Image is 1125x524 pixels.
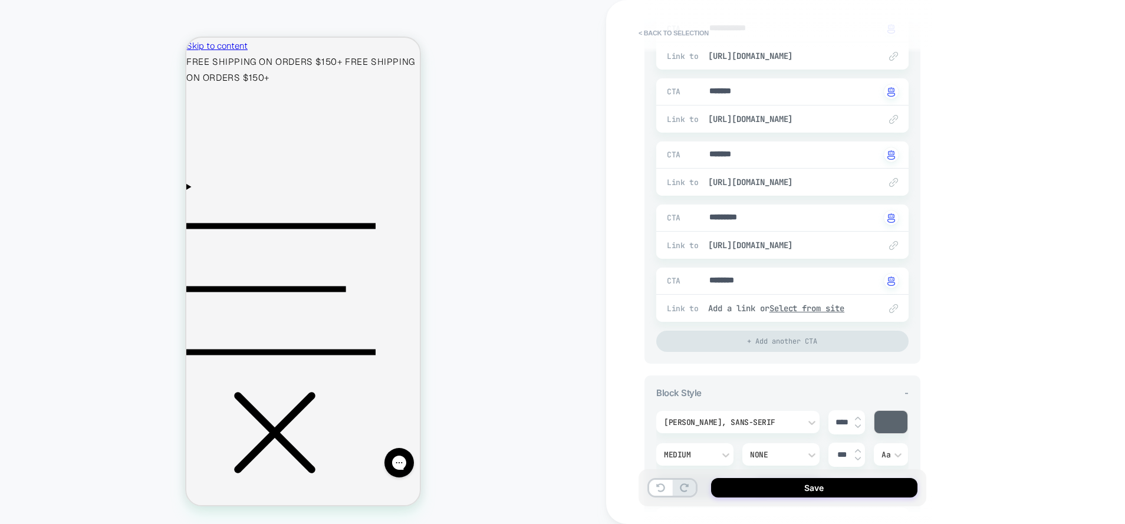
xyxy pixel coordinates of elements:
span: Block Style [656,387,702,398]
img: edit [889,241,898,250]
button: < Back to selection [633,24,715,42]
div: Medium [664,450,714,460]
img: up [855,416,861,421]
div: Add a link or [708,303,869,314]
u: Select from site [769,303,845,314]
img: edit [889,304,898,313]
span: CTA [667,150,682,160]
div: Aa [881,450,900,460]
img: edit [889,115,898,124]
img: edit with ai [887,87,895,97]
span: Link to [667,51,702,61]
span: [URL][DOMAIN_NAME] [708,51,869,61]
iframe: Gorgias live chat messenger [192,406,233,444]
img: down [855,424,861,429]
img: up [855,449,861,453]
div: [PERSON_NAME], sans-serif [664,417,800,427]
div: None [750,450,800,460]
span: Link to [667,114,702,124]
span: - [904,387,909,398]
img: edit with ai [887,213,895,223]
img: edit with ai [887,276,895,286]
img: edit [889,52,898,61]
span: CTA [667,276,682,286]
span: Link to [667,177,702,187]
img: edit with ai [887,150,895,160]
img: down [855,456,861,461]
button: Save [711,478,917,497]
img: edit [889,178,898,187]
span: Link to [667,240,702,251]
span: CTA [667,213,682,223]
span: CTA [667,87,682,97]
span: Link to [667,304,702,314]
span: [URL][DOMAIN_NAME] [708,177,869,187]
span: [URL][DOMAIN_NAME] [708,240,869,251]
div: + Add another CTA [656,331,909,352]
span: [URL][DOMAIN_NAME] [708,114,869,124]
